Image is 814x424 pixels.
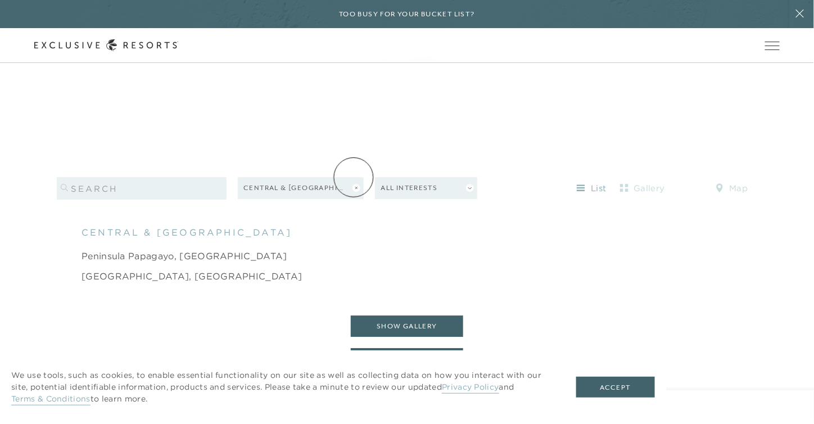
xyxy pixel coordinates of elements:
[442,382,499,394] a: Privacy Policy
[351,348,463,369] button: show map
[11,394,91,405] a: Terms & Conditions
[339,9,475,20] h6: Too busy for your bucket list?
[82,269,302,283] a: [GEOGRAPHIC_DATA], [GEOGRAPHIC_DATA]
[375,177,477,199] button: All Interests
[57,177,227,200] input: search
[765,42,780,49] button: Open navigation
[351,315,463,337] button: show gallery
[82,225,292,239] span: central & [GEOGRAPHIC_DATA]
[576,377,655,398] button: Accept
[567,179,617,197] button: list
[238,177,364,199] button: Central & [GEOGRAPHIC_DATA]
[82,249,287,263] a: Peninsula Papagayo, [GEOGRAPHIC_DATA]
[11,369,554,405] p: We use tools, such as cookies, to enable essential functionality on our site as well as collectin...
[707,179,757,197] button: map
[617,179,668,197] button: gallery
